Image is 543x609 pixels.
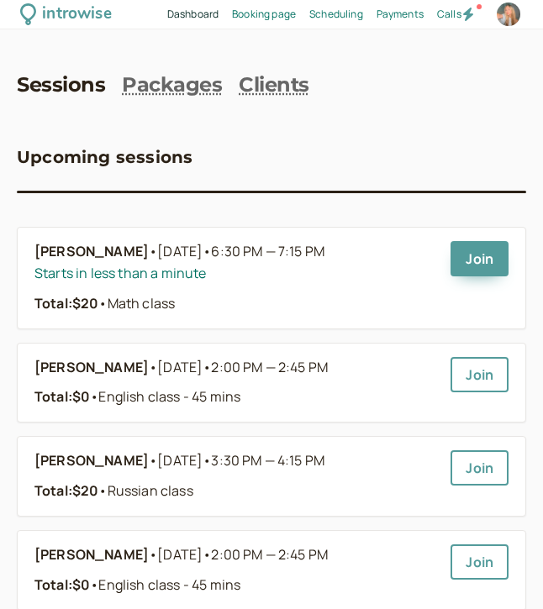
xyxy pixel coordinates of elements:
[309,6,363,22] a: Scheduling
[122,73,222,97] a: Packages
[34,294,98,312] strong: Total: $20
[451,357,509,392] a: Join
[34,263,437,285] div: Starts in less than a minute
[232,7,296,21] span: Booking page
[451,544,509,580] a: Join
[459,528,543,609] iframe: Chat Widget
[34,357,437,409] a: [PERSON_NAME]•[DATE]•2:00 PM — 2:45 PMTotal:$0•English class - 45 mins
[232,6,296,22] a: Booking page
[167,6,219,22] a: Dashboard
[211,242,324,260] span: 6:30 PM — 7:15 PM
[157,450,324,472] span: [DATE]
[157,241,324,263] span: [DATE]
[90,387,98,406] span: •
[203,358,211,376] span: •
[34,357,149,379] b: [PERSON_NAME]
[90,575,240,594] span: English class - 45 mins
[90,575,98,594] span: •
[98,294,175,312] span: Math class
[42,2,111,28] div: introwise
[149,357,157,379] span: •
[20,2,112,28] a: introwise
[17,144,192,171] h3: Upcoming sessions
[34,450,149,472] b: [PERSON_NAME]
[203,545,211,564] span: •
[34,241,437,315] a: [PERSON_NAME]•[DATE]•6:30 PM — 7:15 PMStarts in less than a minuteTotal:$20•Math class
[34,544,149,566] b: [PERSON_NAME]
[149,544,157,566] span: •
[98,481,192,500] span: Russian class
[239,73,309,97] a: Clients
[34,481,98,500] strong: Total: $20
[90,387,240,406] span: English class - 45 mins
[451,241,509,276] a: Join
[98,294,107,312] span: •
[34,387,90,406] strong: Total: $0
[34,241,149,263] b: [PERSON_NAME]
[203,451,211,470] span: •
[34,544,437,596] a: [PERSON_NAME]•[DATE]•2:00 PM — 2:45 PMTotal:$0•English class - 45 mins
[211,358,328,376] span: 2:00 PM — 2:45 PM
[211,545,328,564] span: 2:00 PM — 2:45 PM
[203,242,211,260] span: •
[437,6,461,22] a: Calls
[309,7,363,21] span: Scheduling
[34,450,437,502] a: [PERSON_NAME]•[DATE]•3:30 PM — 4:15 PMTotal:$20•Russian class
[98,481,107,500] span: •
[451,450,509,486] a: Join
[377,7,424,21] span: Payments
[17,73,105,97] a: Sessions
[34,575,90,594] strong: Total: $0
[437,7,461,21] span: Calls
[167,7,219,21] span: Dashboard
[149,241,157,263] span: •
[377,6,424,22] a: Payments
[157,544,328,566] span: [DATE]
[157,357,328,379] span: [DATE]
[211,451,324,470] span: 3:30 PM — 4:15 PM
[149,450,157,472] span: •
